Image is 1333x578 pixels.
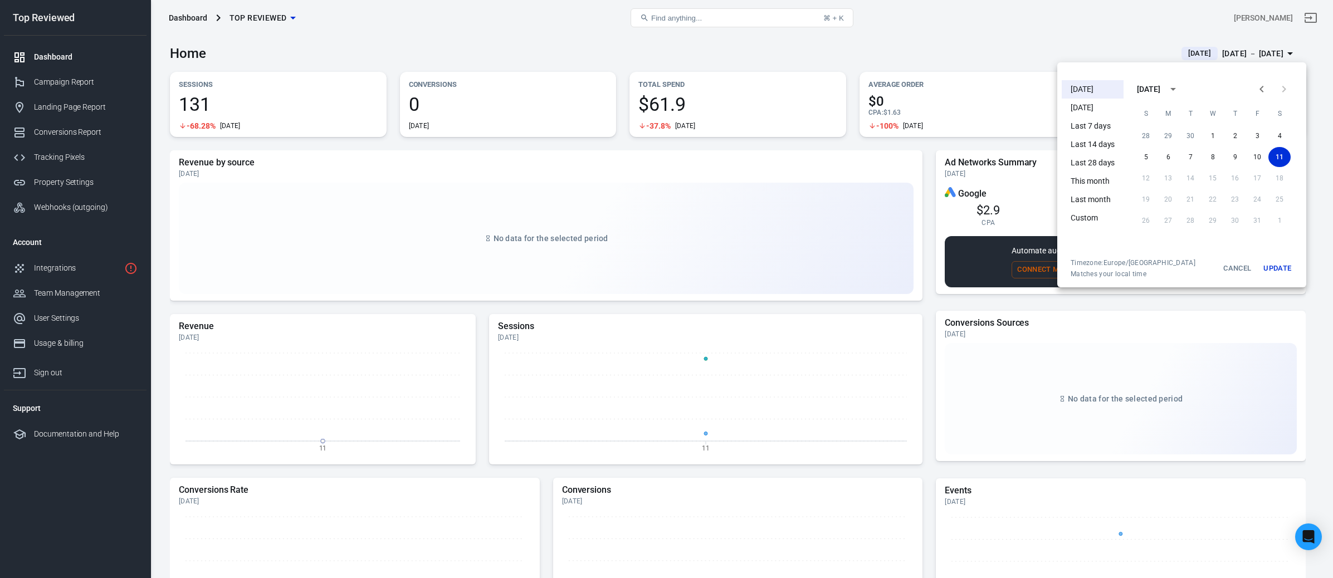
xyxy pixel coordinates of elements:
li: [DATE] [1062,99,1124,117]
span: Friday [1247,102,1267,125]
div: Timezone: Europe/[GEOGRAPHIC_DATA] [1071,258,1195,267]
span: Saturday [1269,102,1290,125]
button: 30 [1179,126,1202,146]
li: Last 28 days [1062,154,1124,172]
span: Wednesday [1203,102,1223,125]
span: Tuesday [1180,102,1200,125]
button: 6 [1157,147,1179,167]
button: 3 [1246,126,1268,146]
button: Update [1259,258,1295,278]
li: Custom [1062,209,1124,227]
div: [DATE] [1137,84,1160,95]
li: This month [1062,172,1124,190]
li: Last 14 days [1062,135,1124,154]
li: [DATE] [1062,80,1124,99]
button: calendar view is open, switch to year view [1164,80,1183,99]
button: 9 [1224,147,1246,167]
li: Last month [1062,190,1124,209]
li: Last 7 days [1062,117,1124,135]
button: Cancel [1219,258,1255,278]
button: Previous month [1251,78,1273,100]
button: 29 [1157,126,1179,146]
button: 7 [1179,147,1202,167]
div: Open Intercom Messenger [1295,523,1322,550]
button: 28 [1135,126,1157,146]
span: Sunday [1136,102,1156,125]
button: 11 [1268,147,1291,167]
span: Monday [1158,102,1178,125]
button: 10 [1246,147,1268,167]
button: 5 [1135,147,1157,167]
span: Thursday [1225,102,1245,125]
span: Matches your local time [1071,270,1195,278]
button: 1 [1202,126,1224,146]
button: 4 [1268,126,1291,146]
button: 2 [1224,126,1246,146]
button: 8 [1202,147,1224,167]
